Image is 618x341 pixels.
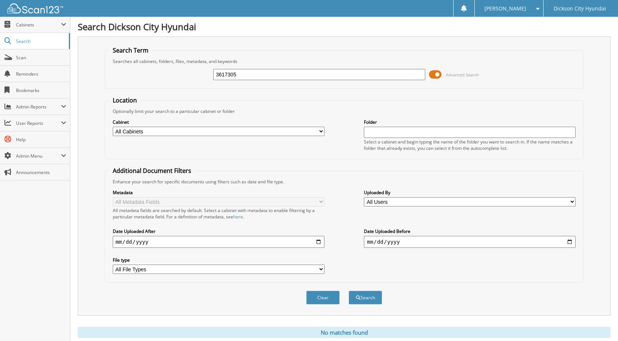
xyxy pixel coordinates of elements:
[446,72,479,78] span: Advanced Search
[16,54,66,61] span: Scan
[233,214,243,220] a: here
[16,71,66,77] span: Reminders
[16,38,65,44] span: Search
[113,228,324,234] label: Date Uploaded After
[109,58,580,64] div: Searches all cabinets, folders, files, metadata, and keywords
[16,104,61,110] span: Admin Reports
[113,257,324,263] label: File type
[364,189,576,196] label: Uploaded By
[78,20,611,33] h1: Search Dickson City Hyundai
[109,179,580,185] div: Enhance your search for specific documents using filters such as date and file type.
[109,167,195,175] legend: Additional Document Filters
[109,108,580,114] div: Optionally limit your search to a particular cabinet or folder
[109,96,141,104] legend: Location
[113,207,324,220] div: All metadata fields are searched by default. Select a cabinet with metadata to enable filtering b...
[364,228,576,234] label: Date Uploaded Before
[484,6,526,11] span: [PERSON_NAME]
[78,327,611,338] div: No matches found
[364,236,576,248] input: end
[349,291,382,304] button: Search
[554,6,606,11] span: Dickson City Hyundai
[7,3,63,13] img: scan123-logo-white.svg
[16,87,66,94] span: Bookmarks
[109,46,152,54] legend: Search Term
[16,136,66,143] span: Help
[16,169,66,176] span: Announcements
[16,120,61,126] span: User Reports
[364,139,576,151] div: Select a cabinet and begin typing the name of the folder you want to search in. If the name match...
[113,189,324,196] label: Metadata
[364,119,576,125] label: Folder
[113,236,324,248] input: start
[113,119,324,125] label: Cabinet
[16,22,61,28] span: Cabinets
[306,291,340,304] button: Clear
[16,153,61,159] span: Admin Menu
